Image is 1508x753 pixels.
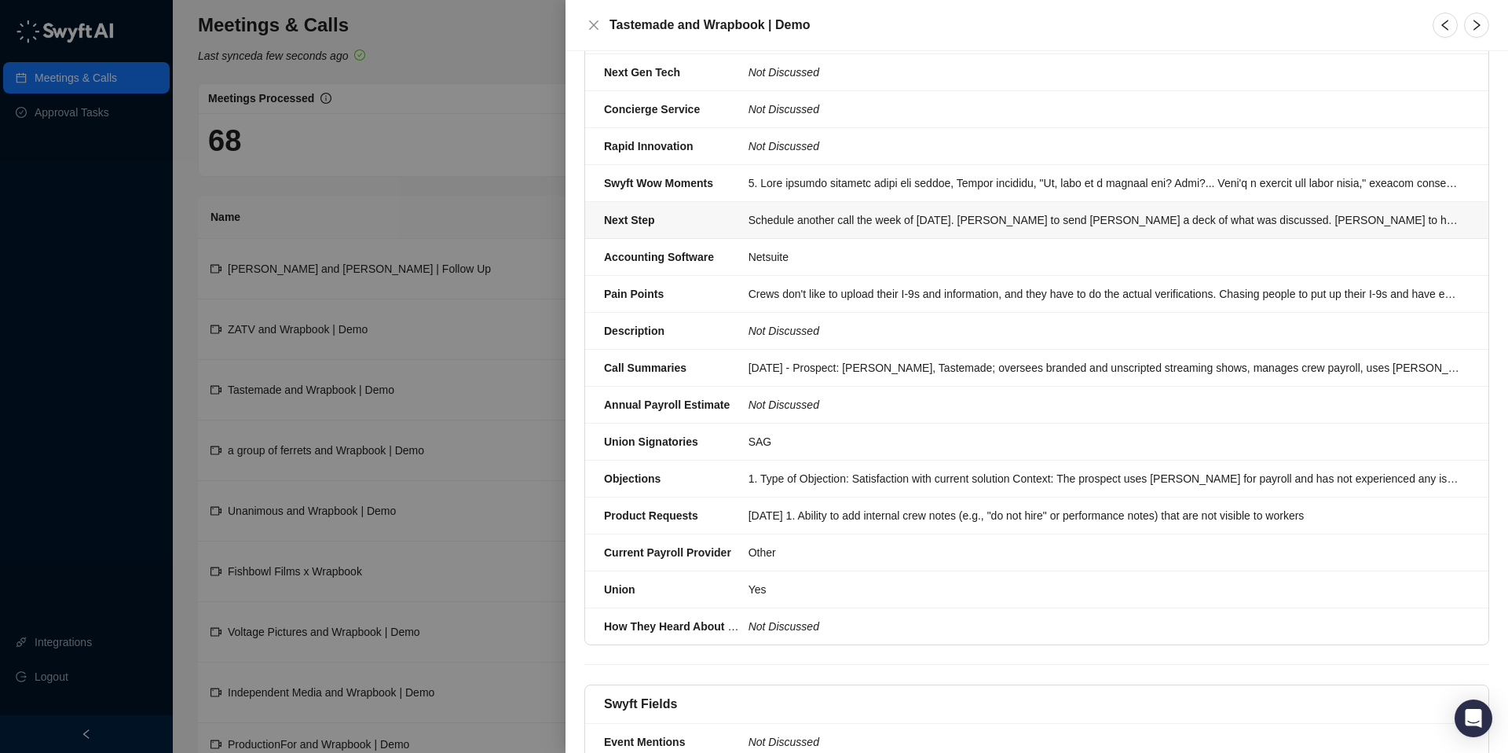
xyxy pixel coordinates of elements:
strong: Union Signatories [604,435,698,448]
span: close [587,19,600,31]
i: Not Discussed [749,399,819,411]
span: right [1470,19,1483,31]
div: Other [749,544,1460,561]
button: Close [584,16,603,35]
i: Not Discussed [749,103,819,116]
span: left [1439,19,1451,31]
strong: Swyft Wow Moments [604,177,713,189]
div: Yes [749,581,1460,598]
div: 1. Type of Objection: Satisfaction with current solution Context: The prospect uses [PERSON_NAME]... [749,470,1460,487]
i: Not Discussed [749,325,819,337]
strong: Call Summaries [604,362,686,374]
div: [DATE] - Prospect: [PERSON_NAME], Tastemade; oversees branded and unscripted streaming shows, man... [749,359,1460,376]
div: Netsuite [749,248,1460,266]
div: Schedule another call the week of [DATE]. [PERSON_NAME] to send [PERSON_NAME] a deck of what was ... [749,211,1460,229]
div: [DATE] 1. Ability to add internal crew notes (e.g., "do not hire" or performance notes) that are ... [749,507,1460,524]
strong: Concierge Service [604,103,700,116]
strong: Union [604,583,635,596]
i: Not Discussed [749,620,819,633]
div: Open Intercom Messenger [1455,700,1492,737]
strong: Description [604,325,664,337]
div: Crews don't like to upload their I-9s and information, and they have to do the actual verificatio... [749,285,1460,303]
strong: Product Requests [604,509,698,522]
strong: Objections [604,472,661,485]
i: Not Discussed [749,140,819,152]
strong: Next Gen Tech [604,66,680,79]
strong: How They Heard About Us [604,620,741,633]
strong: Event Mentions [604,736,685,748]
strong: Accounting Software [604,251,714,263]
i: Not Discussed [749,736,819,748]
strong: Rapid Innovation [604,140,694,152]
h5: Tastemade and Wrapbook | Demo [609,16,1414,35]
h5: Swyft Fields [604,695,677,714]
strong: Annual Payroll Estimate [604,399,730,411]
strong: Next Step [604,214,655,226]
div: SAG [749,433,1460,450]
div: 5. Lore ipsumdo sitametc adipi eli seddoe, Tempor incididu, "Ut, labo et d magnaal eni? Admi?... ... [749,174,1460,192]
strong: Current Payroll Provider [604,546,731,559]
strong: Pain Points [604,288,664,300]
i: Not Discussed [749,66,819,79]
